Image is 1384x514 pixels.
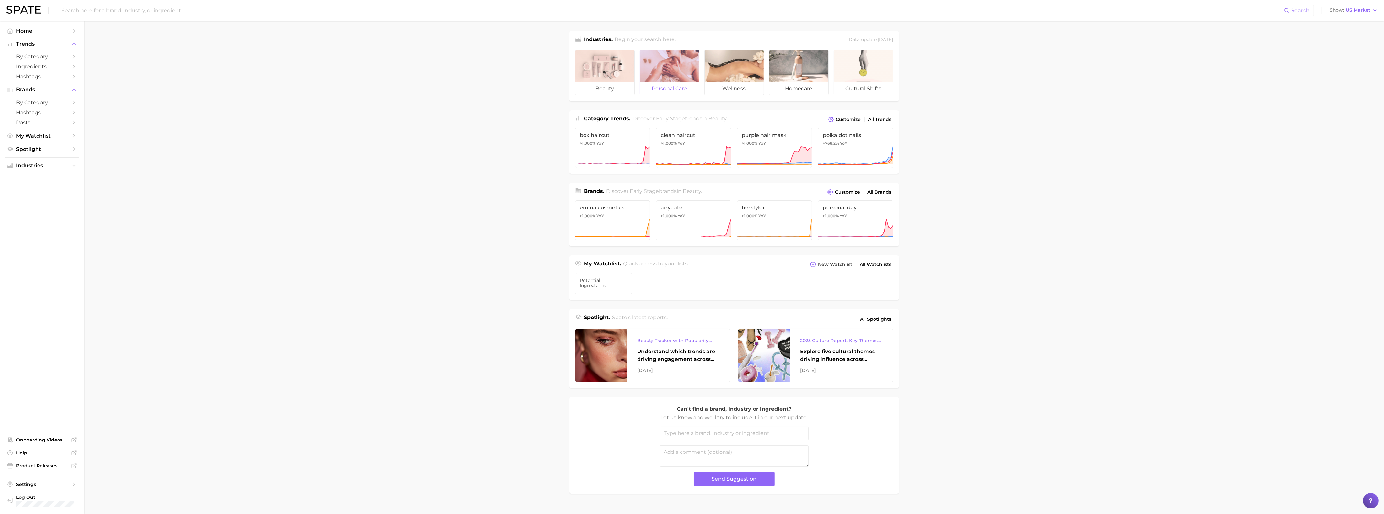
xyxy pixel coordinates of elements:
[580,278,628,288] span: Potential Ingredients
[834,82,893,95] span: cultural shifts
[860,262,892,267] span: All Watchlists
[868,189,892,195] span: All Brands
[61,5,1284,16] input: Search here for a brand, industry, or ingredient
[742,213,758,218] span: >1,000%
[5,97,79,107] a: by Category
[708,116,726,122] span: beauty
[823,213,839,218] span: >1,000%
[656,128,731,168] a: clean haircut>1,000% YoY
[5,492,79,509] a: Log out. Currently logged in with e-mail hslocum@essentialingredients.com.
[16,41,68,47] span: Trends
[809,260,854,269] button: New Watchlist
[826,187,862,196] button: Customize
[1328,6,1379,15] button: ShowUS Market
[16,63,68,70] span: Ingredients
[867,115,893,124] a: All Trends
[660,427,809,440] input: Type here a brand, industry or ingredient
[575,273,633,294] a: Potential Ingredients
[800,348,883,363] div: Explore five cultural themes driving influence across beauty, food, and pop culture.
[16,133,68,139] span: My Watchlist
[818,128,893,168] a: polka dot nails+768.2% YoY
[5,72,79,82] a: Hashtags
[638,348,720,363] div: Understand which trends are driving engagement across platforms in the skin, hair, makeup, and fr...
[5,161,79,171] button: Industries
[597,213,604,218] span: YoY
[704,50,764,95] a: wellness
[5,117,79,128] a: Posts
[623,260,689,269] h2: Quick access to your lists.
[597,141,604,146] span: YoY
[769,50,829,95] a: homecare
[6,6,41,14] img: SPATE
[615,36,676,44] h2: Begin your search here.
[5,479,79,489] a: Settings
[575,200,650,240] a: emina cosmetics>1,000% YoY
[800,337,883,344] div: 2025 Culture Report: Key Themes That Are Shaping Consumer Demand
[859,314,893,325] a: All Spotlights
[638,337,720,344] div: Beauty Tracker with Popularity Index
[16,53,68,60] span: by Category
[1291,7,1310,14] span: Search
[678,141,685,146] span: YoY
[849,36,893,44] div: Data update: [DATE]
[5,461,79,471] a: Product Releases
[16,87,68,93] span: Brands
[737,200,812,240] a: herstyler>1,000% YoY
[737,128,812,168] a: purple hair mask>1,000% YoY
[866,188,893,196] a: All Brands
[580,205,646,211] span: emina cosmetics
[840,213,847,218] span: YoY
[823,141,839,146] span: +768.2%
[5,26,79,36] a: Home
[823,132,888,138] span: polka dot nails
[660,413,809,422] p: Let us know and we’ll try to include it in our next update.
[575,329,730,382] a: Beauty Tracker with Popularity IndexUnderstand which trends are driving engagement across platfor...
[16,463,68,469] span: Product Releases
[575,50,635,95] a: beauty
[678,213,685,218] span: YoY
[580,141,596,146] span: >1,000%
[836,117,861,122] span: Customize
[860,315,892,323] span: All Spotlights
[584,116,631,122] span: Category Trends .
[584,260,621,269] h1: My Watchlist.
[584,314,610,325] h1: Spotlight.
[16,73,68,80] span: Hashtags
[1330,8,1344,12] span: Show
[5,448,79,458] a: Help
[16,99,68,106] span: by Category
[16,28,68,34] span: Home
[5,144,79,154] a: Spotlight
[16,109,68,116] span: Hashtags
[16,450,68,456] span: Help
[16,146,68,152] span: Spotlight
[5,107,79,117] a: Hashtags
[5,51,79,61] a: by Category
[738,329,893,382] a: 2025 Culture Report: Key Themes That Are Shaping Consumer DemandExplore five cultural themes driv...
[575,128,650,168] a: box haircut>1,000% YoY
[742,205,808,211] span: herstyler
[660,405,809,413] p: Can't find a brand, industry or ingredient?
[640,82,699,95] span: personal care
[656,200,731,240] a: airycute>1,000% YoY
[759,141,766,146] span: YoY
[5,61,79,72] a: Ingredients
[16,494,98,500] span: Log Out
[632,116,727,122] span: Discover Early Stage trends in .
[5,435,79,445] a: Onboarding Videos
[759,213,766,218] span: YoY
[640,50,699,95] a: personal care
[742,141,758,146] span: >1,000%
[818,200,893,240] a: personal day>1,000% YoY
[575,82,634,95] span: beauty
[694,472,775,486] button: Send Suggestion
[580,213,596,218] span: >1,000%
[16,119,68,126] span: Posts
[826,115,862,124] button: Customize
[16,437,68,443] span: Onboarding Videos
[584,188,605,194] span: Brands .
[742,132,808,138] span: purple hair mask
[800,366,883,374] div: [DATE]
[612,314,668,325] h2: Spate's latest reports.
[840,141,847,146] span: YoY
